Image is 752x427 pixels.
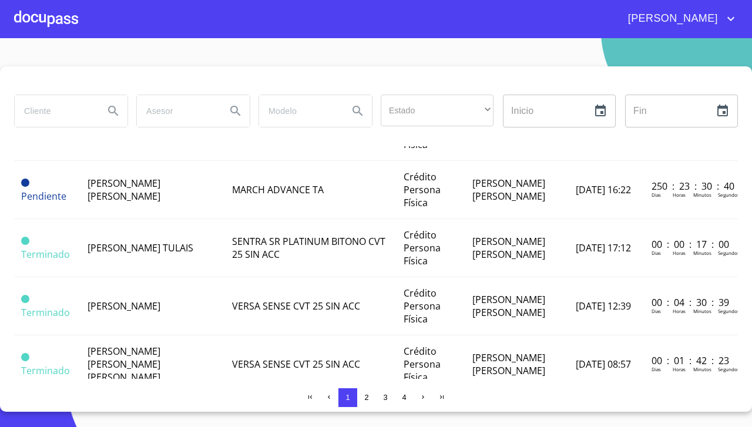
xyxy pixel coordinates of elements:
[345,393,350,402] span: 1
[21,179,29,187] span: Pendiente
[404,170,441,209] span: Crédito Persona Física
[693,366,711,372] p: Minutos
[693,250,711,256] p: Minutos
[383,393,387,402] span: 3
[21,248,70,261] span: Terminado
[576,183,631,196] span: [DATE] 16:22
[652,354,731,367] p: 00 : 01 : 42 : 23
[652,180,731,193] p: 250 : 23 : 30 : 40
[472,235,545,261] span: [PERSON_NAME] [PERSON_NAME]
[344,97,372,125] button: Search
[472,351,545,377] span: [PERSON_NAME] [PERSON_NAME]
[21,353,29,361] span: Terminado
[376,388,395,407] button: 3
[472,293,545,319] span: [PERSON_NAME] [PERSON_NAME]
[21,295,29,303] span: Terminado
[652,238,731,251] p: 00 : 00 : 17 : 00
[21,364,70,377] span: Terminado
[232,358,360,371] span: VERSA SENSE CVT 25 SIN ACC
[137,95,217,127] input: search
[718,308,740,314] p: Segundos
[576,300,631,312] span: [DATE] 12:39
[673,308,686,314] p: Horas
[232,300,360,312] span: VERSA SENSE CVT 25 SIN ACC
[576,358,631,371] span: [DATE] 08:57
[652,366,661,372] p: Dias
[381,95,493,126] div: ​
[395,388,414,407] button: 4
[652,296,731,309] p: 00 : 04 : 30 : 39
[259,95,339,127] input: search
[232,235,385,261] span: SENTRA SR PLATINUM BITONO CVT 25 SIN ACC
[232,183,324,196] span: MARCH ADVANCE TA
[472,177,545,203] span: [PERSON_NAME] [PERSON_NAME]
[402,393,406,402] span: 4
[619,9,738,28] button: account of current user
[88,345,160,384] span: [PERSON_NAME] [PERSON_NAME] [PERSON_NAME]
[718,250,740,256] p: Segundos
[673,366,686,372] p: Horas
[652,308,661,314] p: Dias
[619,9,724,28] span: [PERSON_NAME]
[21,306,70,319] span: Terminado
[404,228,441,267] span: Crédito Persona Física
[404,287,441,325] span: Crédito Persona Física
[338,388,357,407] button: 1
[652,191,661,198] p: Dias
[404,345,441,384] span: Crédito Persona Física
[364,393,368,402] span: 2
[673,250,686,256] p: Horas
[21,237,29,245] span: Terminado
[99,97,127,125] button: Search
[357,388,376,407] button: 2
[718,191,740,198] p: Segundos
[693,308,711,314] p: Minutos
[221,97,250,125] button: Search
[673,191,686,198] p: Horas
[88,241,193,254] span: [PERSON_NAME] TULAIS
[15,95,95,127] input: search
[576,241,631,254] span: [DATE] 17:12
[88,177,160,203] span: [PERSON_NAME] [PERSON_NAME]
[652,250,661,256] p: Dias
[88,300,160,312] span: [PERSON_NAME]
[693,191,711,198] p: Minutos
[21,190,66,203] span: Pendiente
[718,366,740,372] p: Segundos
